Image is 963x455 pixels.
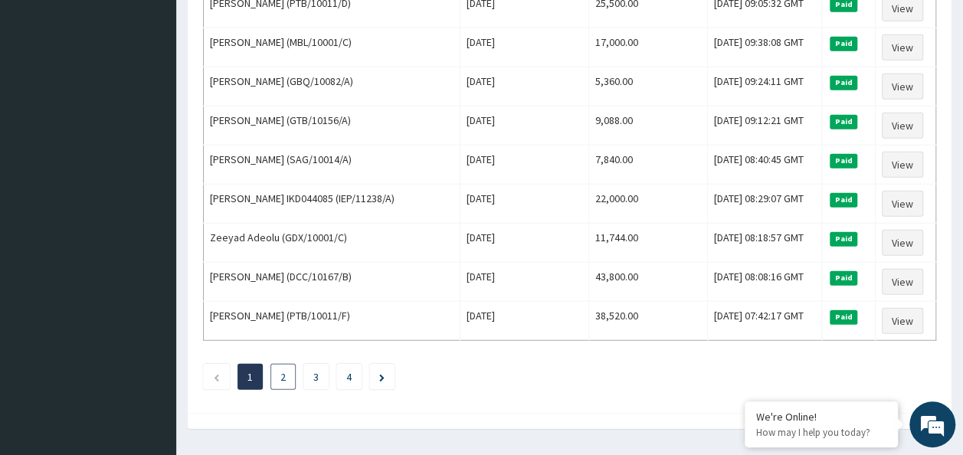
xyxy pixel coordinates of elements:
[80,86,257,106] div: Chat with us now
[830,193,857,207] span: Paid
[588,224,707,263] td: 11,744.00
[204,185,460,224] td: [PERSON_NAME] IKD044085 (IEP/11238/A)
[588,28,707,67] td: 17,000.00
[28,77,62,115] img: d_794563401_company_1708531726252_794563401
[707,67,822,106] td: [DATE] 09:24:11 GMT
[213,370,220,384] a: Previous page
[830,37,857,51] span: Paid
[707,106,822,146] td: [DATE] 09:12:21 GMT
[830,232,857,246] span: Paid
[707,28,822,67] td: [DATE] 09:38:08 GMT
[460,224,589,263] td: [DATE]
[882,269,923,295] a: View
[89,133,211,287] span: We're online!
[882,191,923,217] a: View
[830,76,857,90] span: Paid
[707,224,822,263] td: [DATE] 08:18:57 GMT
[830,115,857,129] span: Paid
[313,370,319,384] a: Page 3
[8,297,292,351] textarea: Type your message and hit 'Enter'
[460,28,589,67] td: [DATE]
[204,28,460,67] td: [PERSON_NAME] (MBL/10001/C)
[588,185,707,224] td: 22,000.00
[882,34,923,61] a: View
[204,263,460,302] td: [PERSON_NAME] (DCC/10167/B)
[460,263,589,302] td: [DATE]
[204,302,460,341] td: [PERSON_NAME] (PTB/10011/F)
[588,263,707,302] td: 43,800.00
[204,146,460,185] td: [PERSON_NAME] (SAG/10014/A)
[460,185,589,224] td: [DATE]
[460,67,589,106] td: [DATE]
[204,224,460,263] td: Zeeyad Adeolu (GDX/10001/C)
[346,370,352,384] a: Page 4
[707,146,822,185] td: [DATE] 08:40:45 GMT
[882,230,923,256] a: View
[707,302,822,341] td: [DATE] 07:42:17 GMT
[460,146,589,185] td: [DATE]
[280,370,286,384] a: Page 2
[830,271,857,285] span: Paid
[588,146,707,185] td: 7,840.00
[882,113,923,139] a: View
[379,370,385,384] a: Next page
[882,152,923,178] a: View
[756,410,886,424] div: We're Online!
[588,302,707,341] td: 38,520.00
[756,426,886,439] p: How may I help you today?
[882,308,923,334] a: View
[707,263,822,302] td: [DATE] 08:08:16 GMT
[247,370,253,384] a: Page 1 is your current page
[460,302,589,341] td: [DATE]
[460,106,589,146] td: [DATE]
[251,8,288,44] div: Minimize live chat window
[588,67,707,106] td: 5,360.00
[588,106,707,146] td: 9,088.00
[204,106,460,146] td: [PERSON_NAME] (GTB/10156/A)
[882,74,923,100] a: View
[830,154,857,168] span: Paid
[204,67,460,106] td: [PERSON_NAME] (GBQ/10082/A)
[830,310,857,324] span: Paid
[707,185,822,224] td: [DATE] 08:29:07 GMT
